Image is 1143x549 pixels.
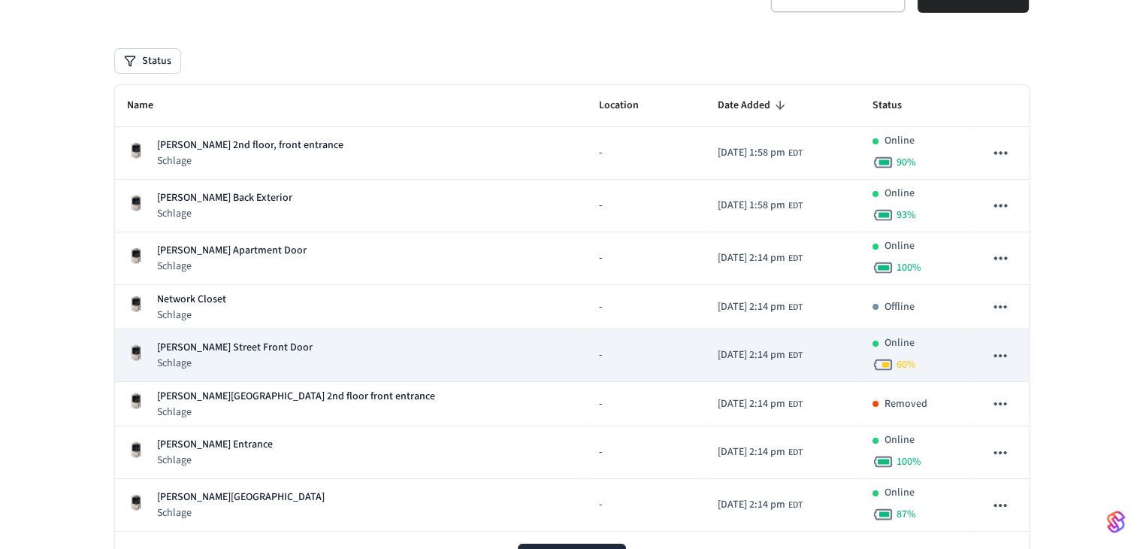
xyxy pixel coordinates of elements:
p: Schlage [157,405,435,420]
span: [DATE] 2:14 pm [718,396,785,412]
p: [PERSON_NAME] 2nd floor, front entrance [157,138,343,153]
img: Schlage Sense Smart Deadbolt with Camelot Trim, Front [127,441,145,459]
img: Schlage Sense Smart Deadbolt with Camelot Trim, Front [127,295,145,313]
span: - [599,198,602,214]
p: [PERSON_NAME][GEOGRAPHIC_DATA] 2nd floor front entrance [157,389,435,405]
span: [DATE] 2:14 pm [718,497,785,513]
span: 100 % [897,454,921,469]
div: America/New_York [718,145,803,161]
div: America/New_York [718,250,803,266]
img: Schlage Sense Smart Deadbolt with Camelot Trim, Front [127,344,145,362]
p: [PERSON_NAME] Back Exterior [157,190,292,206]
p: Schlage [157,453,273,468]
p: Schlage [157,356,313,371]
span: - [599,396,602,412]
span: EDT [788,499,803,512]
span: 87 % [897,507,916,522]
span: [DATE] 2:14 pm [718,347,785,363]
img: SeamLogoGradient.69752ec5.svg [1107,510,1125,534]
span: - [599,299,602,315]
span: [DATE] 1:58 pm [718,145,785,161]
span: [DATE] 1:58 pm [718,198,785,214]
span: EDT [788,252,803,265]
img: Schlage Sense Smart Deadbolt with Camelot Trim, Front [127,141,145,159]
span: Name [127,94,173,117]
span: Status [872,94,921,117]
p: Removed [884,396,927,412]
span: EDT [788,398,803,411]
div: America/New_York [718,396,803,412]
table: sticky table [115,85,1029,532]
div: America/New_York [718,497,803,513]
p: Schlage [157,206,292,221]
p: Online [884,335,915,351]
img: Schlage Sense Smart Deadbolt with Camelot Trim, Front [127,392,145,410]
div: America/New_York [718,347,803,363]
p: Online [884,186,915,202]
div: America/New_York [718,198,803,214]
span: [DATE] 2:14 pm [718,444,785,460]
span: [DATE] 2:14 pm [718,299,785,315]
button: Status [115,49,180,73]
img: Schlage Sense Smart Deadbolt with Camelot Trim, Front [127,247,145,265]
span: EDT [788,301,803,314]
p: Network Closet [157,292,226,308]
p: [PERSON_NAME][GEOGRAPHIC_DATA] [157,490,325,505]
p: [PERSON_NAME] Apartment Door [157,243,307,259]
p: Schlage [157,308,226,323]
span: 93 % [897,208,916,223]
span: EDT [788,147,803,160]
span: - [599,250,602,266]
p: Online [884,485,915,501]
p: [PERSON_NAME] Entrance [157,437,273,453]
span: EDT [788,349,803,362]
span: Location [599,94,658,117]
span: - [599,347,602,363]
p: Online [884,238,915,254]
span: - [599,145,602,161]
span: [DATE] 2:14 pm [718,250,785,266]
span: - [599,497,602,513]
span: EDT [788,199,803,213]
span: - [599,444,602,460]
p: Offline [884,299,915,315]
span: 100 % [897,260,921,275]
img: Schlage Sense Smart Deadbolt with Camelot Trim, Front [127,194,145,212]
div: America/New_York [718,299,803,315]
span: Date Added [718,94,790,117]
p: Online [884,133,915,149]
span: 90 % [897,155,916,170]
p: Schlage [157,153,343,168]
p: Online [884,432,915,448]
img: Schlage Sense Smart Deadbolt with Camelot Trim, Front [127,493,145,511]
span: EDT [788,446,803,460]
span: 60 % [897,357,916,372]
p: [PERSON_NAME] Street Front Door [157,340,313,356]
div: America/New_York [718,444,803,460]
p: Schlage [157,505,325,520]
p: Schlage [157,259,307,274]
